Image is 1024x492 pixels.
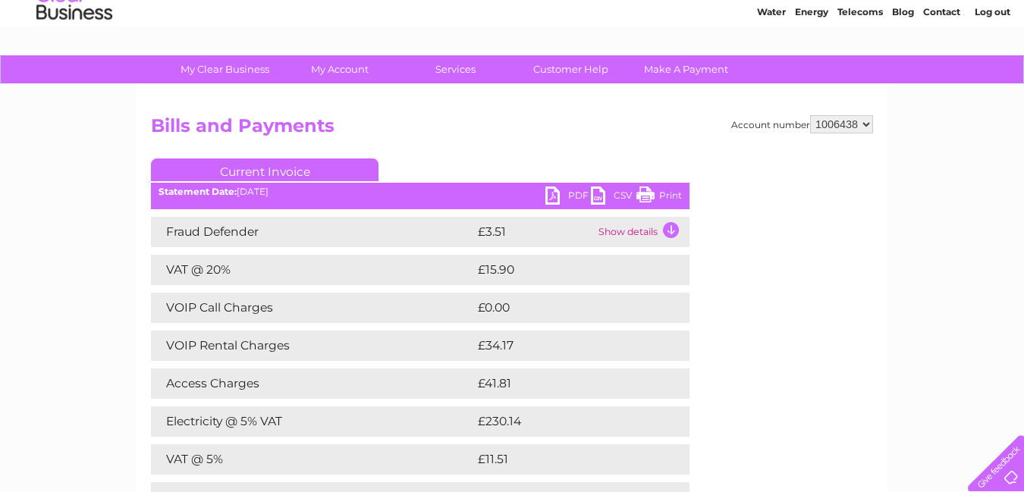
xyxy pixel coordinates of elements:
[36,39,113,86] img: logo.png
[151,368,474,399] td: Access Charges
[923,64,960,76] a: Contact
[151,115,873,144] h2: Bills and Payments
[151,293,474,323] td: VOIP Call Charges
[738,8,843,27] a: 0333 014 3131
[591,186,636,208] a: CSV
[151,331,474,361] td: VOIP Rental Charges
[508,55,633,83] a: Customer Help
[155,8,872,74] div: Clear Business is a trading name of Verastar Limited (registered in [GEOGRAPHIC_DATA] No. 3667643...
[474,255,658,285] td: £15.90
[151,444,474,475] td: VAT @ 5%
[474,368,656,399] td: £41.81
[393,55,518,83] a: Services
[595,217,689,247] td: Show details
[474,406,661,437] td: £230.14
[474,331,658,361] td: £34.17
[151,406,474,437] td: Electricity @ 5% VAT
[151,158,379,181] a: Current Invoice
[151,186,689,197] div: [DATE]
[474,444,654,475] td: £11.51
[636,186,682,208] a: Print
[795,64,828,76] a: Energy
[474,293,655,323] td: £0.00
[731,115,873,133] div: Account number
[975,64,1010,76] a: Log out
[624,55,749,83] a: Make A Payment
[545,186,591,208] a: PDF
[757,64,786,76] a: Water
[162,55,287,83] a: My Clear Business
[159,186,237,197] b: Statement Date:
[837,64,883,76] a: Telecoms
[151,217,474,247] td: Fraud Defender
[278,55,403,83] a: My Account
[474,217,595,247] td: £3.51
[892,64,914,76] a: Blog
[151,255,474,285] td: VAT @ 20%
